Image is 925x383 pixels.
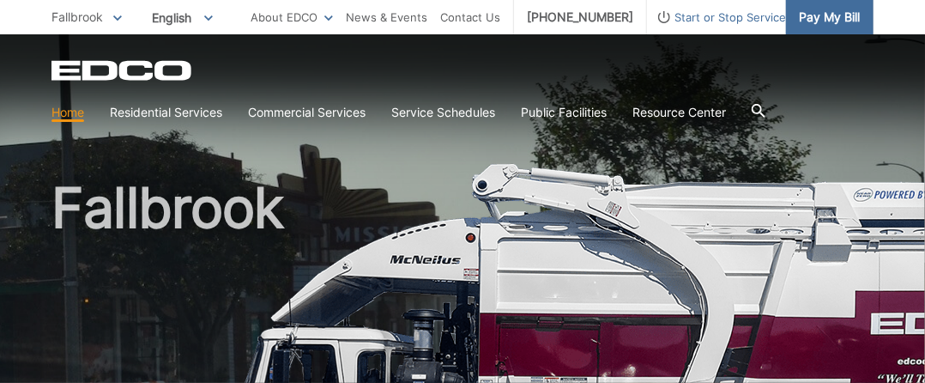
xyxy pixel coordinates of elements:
[51,60,194,81] a: EDCD logo. Return to the homepage.
[51,103,84,122] a: Home
[440,8,500,27] a: Contact Us
[521,103,607,122] a: Public Facilities
[346,8,427,27] a: News & Events
[632,103,726,122] a: Resource Center
[248,103,366,122] a: Commercial Services
[391,103,495,122] a: Service Schedules
[139,3,226,32] span: English
[799,8,860,27] span: Pay My Bill
[110,103,222,122] a: Residential Services
[51,9,103,24] span: Fallbrook
[251,8,333,27] a: About EDCO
